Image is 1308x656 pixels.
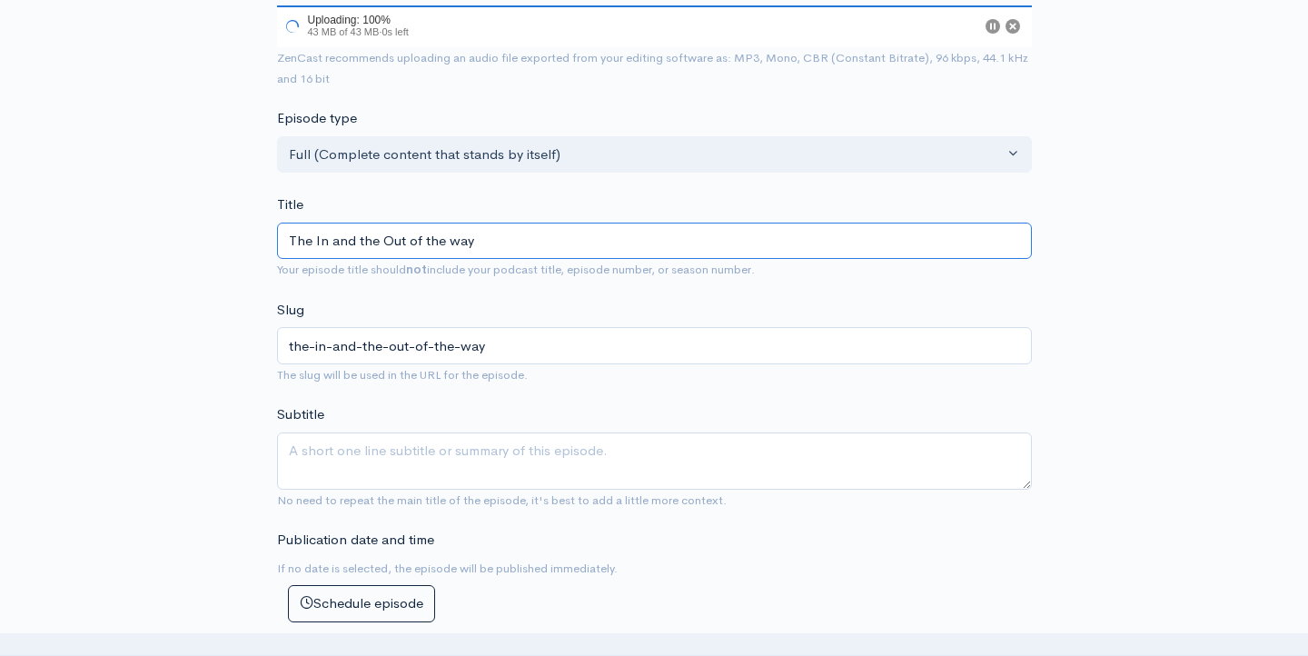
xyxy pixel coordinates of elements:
[308,26,409,37] span: 43 MB of 43 MB · 0s left
[986,19,1000,34] button: Pause
[277,194,303,215] label: Title
[288,585,435,622] button: Schedule episode
[277,300,304,321] label: Slug
[277,530,434,551] label: Publication date and time
[1006,19,1020,34] button: Cancel
[277,327,1032,364] input: title-of-episode
[277,367,528,383] small: The slug will be used in the URL for the episode.
[406,262,427,277] strong: not
[277,223,1032,260] input: What is the episode's title?
[277,50,1028,86] small: ZenCast recommends uploading an audio file exported from your editing software as: MP3, Mono, CBR...
[308,15,409,25] div: Uploading: 100%
[277,561,618,576] small: If no date is selected, the episode will be published immediately.
[289,144,1004,165] div: Full (Complete content that stands by itself)
[277,108,357,129] label: Episode type
[277,262,755,277] small: Your episode title should include your podcast title, episode number, or season number.
[277,404,324,425] label: Subtitle
[277,136,1032,174] button: Full (Complete content that stands by itself)
[277,492,727,508] small: No need to repeat the main title of the episode, it's best to add a little more context.
[277,5,1032,7] div: 100%
[277,5,412,47] div: Uploading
